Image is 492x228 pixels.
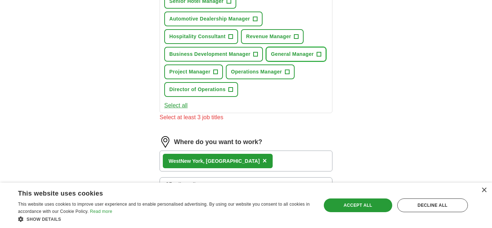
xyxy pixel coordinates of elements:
span: Hospitality Consultant [169,33,225,40]
div: This website uses cookies [18,187,294,198]
span: Automotive Dealership Manager [169,15,250,23]
button: Project Manager [164,64,223,79]
button: Automotive Dealership Manager [164,12,263,26]
button: Revenue Manager [241,29,304,44]
div: Close [481,188,487,193]
button: Hospitality Consultant [164,29,238,44]
button: Select all [164,101,188,110]
label: Where do you want to work? [174,137,262,147]
div: Decline all [397,198,468,212]
strong: New Yo [180,158,198,164]
span: Revenue Manager [246,33,291,40]
button: 25 mile radius [160,177,332,192]
span: This website uses cookies to improve user experience and to enable personalised advertising. By u... [18,202,310,214]
img: location.png [160,136,171,148]
span: General Manager [271,50,314,58]
span: Operations Manager [231,68,282,76]
div: Select at least 3 job titles [160,113,332,122]
button: Director of Operations [164,82,238,97]
div: Show details [18,215,312,223]
div: Accept all [324,198,392,212]
button: × [263,156,267,166]
span: Project Manager [169,68,210,76]
button: Business Development Manager [164,47,263,62]
div: West rk, [GEOGRAPHIC_DATA] [169,157,260,165]
span: 25 mile radius [166,180,202,189]
span: Director of Operations [169,86,225,93]
button: General Manager [266,47,326,62]
a: Read more, opens a new window [90,209,112,214]
span: Show details [27,217,61,222]
button: Operations Manager [226,64,295,79]
span: Business Development Manager [169,50,250,58]
span: × [263,157,267,165]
